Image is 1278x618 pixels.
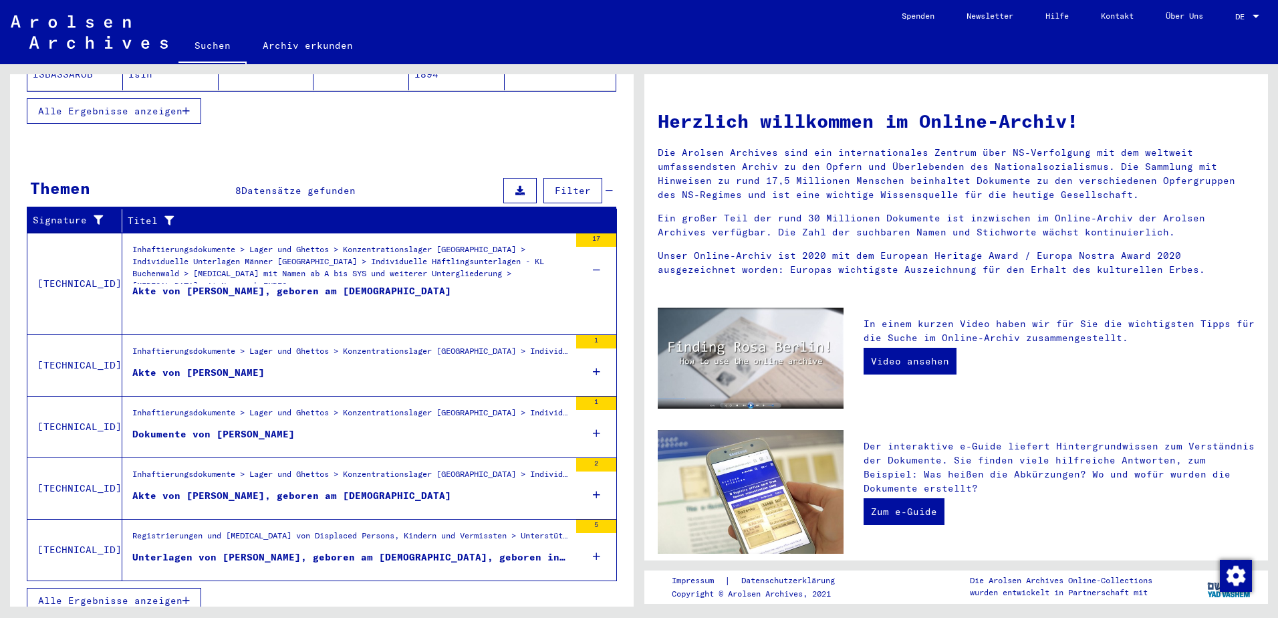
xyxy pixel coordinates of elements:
[11,15,168,49] img: Arolsen_neg.svg
[132,366,265,380] div: Akte von [PERSON_NAME]
[132,489,451,503] div: Akte von [PERSON_NAME], geboren am [DEMOGRAPHIC_DATA]
[576,335,616,348] div: 1
[27,457,122,519] td: [TECHNICAL_ID]
[247,29,369,62] a: Archiv erkunden
[33,213,105,227] div: Signature
[132,345,569,364] div: Inhaftierungsdokumente > Lager und Ghettos > Konzentrationslager [GEOGRAPHIC_DATA] > Individuelle...
[27,588,201,613] button: Alle Ergebnisse anzeigen
[970,575,1152,587] p: Die Arolsen Archives Online-Collections
[731,574,851,588] a: Datenschutzerklärung
[1220,560,1252,592] img: Zustimmung ändern
[576,520,616,533] div: 5
[38,595,182,607] span: Alle Ergebnisse anzeigen
[123,58,219,90] mat-cell: Isin
[132,468,569,487] div: Inhaftierungsdokumente > Lager und Ghettos > Konzentrationslager [GEOGRAPHIC_DATA] > Individuelle...
[132,243,569,284] div: Inhaftierungsdokumente > Lager und Ghettos > Konzentrationslager [GEOGRAPHIC_DATA] > Individuelle...
[33,210,122,231] div: Signature
[658,308,844,409] img: video.jpg
[864,348,956,375] a: Video ansehen
[128,210,600,231] div: Titel
[27,334,122,396] td: [TECHNICAL_ID]
[132,550,569,564] div: Unterlagen von [PERSON_NAME], geboren am [DEMOGRAPHIC_DATA], geboren in [GEOGRAPHIC_DATA] und von...
[1235,12,1250,21] span: DE
[658,249,1255,277] p: Unser Online-Archiv ist 2020 mit dem European Heritage Award / Europa Nostra Award 2020 ausgezeic...
[38,105,182,117] span: Alle Ergebnisse anzeigen
[241,185,356,197] span: Datensätze gefunden
[409,58,505,90] mat-cell: 1894
[672,588,851,600] p: Copyright © Arolsen Archives, 2021
[132,530,569,573] div: Registrierungen und [MEDICAL_DATA] von Displaced Persons, Kindern und Vermissten > Unterstützungs...
[864,498,944,525] a: Zum e-Guide
[658,211,1255,239] p: Ein großer Teil der rund 30 Millionen Dokumente ist inzwischen im Online-Archiv der Arolsen Archi...
[128,214,584,228] div: Titel
[576,397,616,410] div: 1
[27,58,123,90] mat-cell: ISBASSAROB
[132,284,451,324] div: Akte von [PERSON_NAME], geboren am [DEMOGRAPHIC_DATA]
[132,427,295,441] div: Dokumente von [PERSON_NAME]
[555,185,591,197] span: Filter
[235,185,241,197] span: 8
[27,519,122,581] td: [TECHNICAL_ID]
[543,178,602,203] button: Filter
[1204,570,1255,603] img: yv_logo.png
[672,574,851,588] div: |
[27,98,201,124] button: Alle Ergebnisse anzeigen
[970,587,1152,599] p: wurden entwickelt in Partnerschaft mit
[30,176,90,200] div: Themen
[658,430,844,554] img: eguide.jpg
[658,146,1255,202] p: Die Arolsen Archives sind ein internationales Zentrum über NS-Verfolgung mit dem weltweit umfasse...
[27,396,122,457] td: [TECHNICAL_ID]
[658,107,1255,135] h1: Herzlich willkommen im Online-Archiv!
[864,439,1255,496] p: Der interaktive e-Guide liefert Hintergrundwissen zum Verständnis der Dokumente. Sie finden viele...
[576,233,616,247] div: 17
[132,407,569,425] div: Inhaftierungsdokumente > Lager und Ghettos > Konzentrationslager [GEOGRAPHIC_DATA] > Individuelle...
[672,574,725,588] a: Impressum
[27,233,122,334] td: [TECHNICAL_ID]
[178,29,247,64] a: Suchen
[576,458,616,472] div: 2
[864,317,1255,345] p: In einem kurzen Video haben wir für Sie die wichtigsten Tipps für die Suche im Online-Archiv zusa...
